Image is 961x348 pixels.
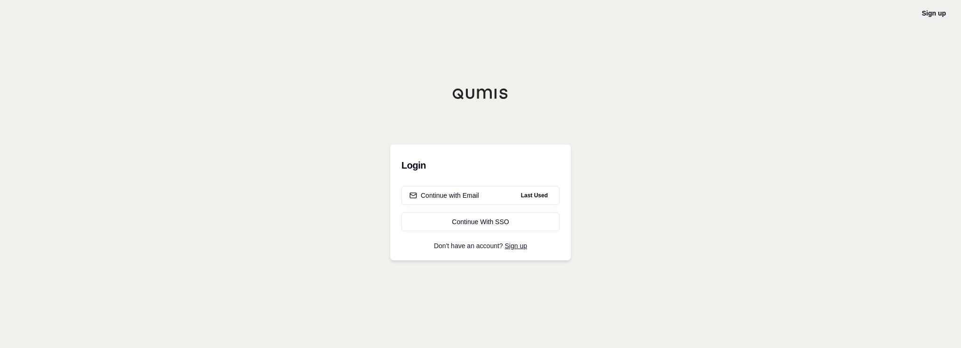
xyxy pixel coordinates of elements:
[401,243,560,249] p: Don't have an account?
[409,217,552,227] div: Continue With SSO
[517,190,552,201] span: Last Used
[401,156,560,175] h3: Login
[505,242,527,250] a: Sign up
[401,186,560,205] button: Continue with EmailLast Used
[401,212,560,231] a: Continue With SSO
[409,191,479,200] div: Continue with Email
[452,88,509,99] img: Qumis
[922,9,946,17] a: Sign up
